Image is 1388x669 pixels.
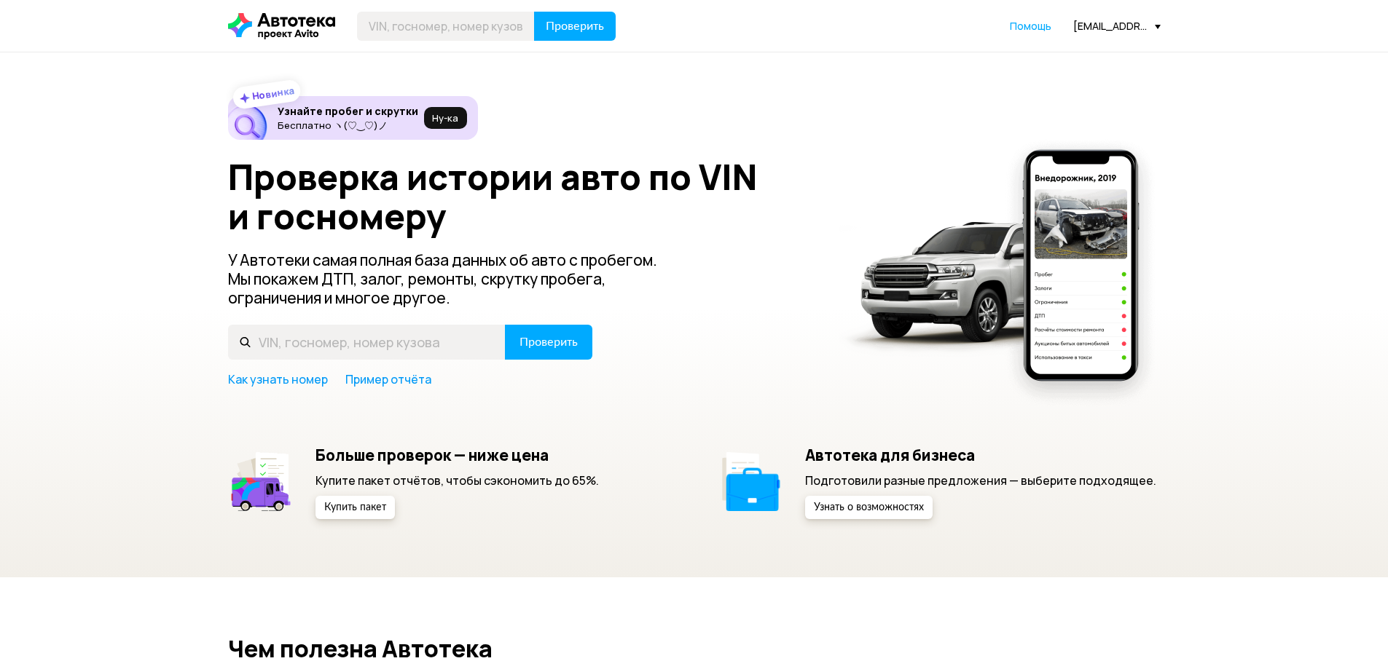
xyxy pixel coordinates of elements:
p: Купите пакет отчётов, чтобы сэкономить до 65%. [315,472,599,488]
span: Купить пакет [324,502,386,512]
input: VIN, госномер, номер кузова [357,12,535,41]
h2: Чем полезна Автотека [228,636,1161,662]
h6: Узнайте пробег и скрутки [278,105,418,118]
a: Как узнать номер [228,371,328,387]
h5: Автотека для бизнеса [805,446,1156,464]
input: VIN, госномер, номер кузова [228,325,506,360]
p: Подготовили разные предложения — выберите подходящее. [805,472,1156,488]
button: Узнать о возможностях [805,496,933,519]
button: Проверить [534,12,616,41]
span: Помощь [1010,19,1051,33]
a: Пример отчёта [345,371,431,387]
a: Помощь [1010,19,1051,33]
span: Проверить [519,336,578,348]
h5: Больше проверок — ниже цена [315,446,599,464]
button: Купить пакет [315,496,395,519]
div: [EMAIL_ADDRESS][DOMAIN_NAME] [1073,19,1161,33]
span: Проверить [546,20,604,32]
p: У Автотеки самая полная база данных об авто с пробегом. Мы покажем ДТП, залог, ремонты, скрутку п... [228,250,681,307]
button: Проверить [505,325,592,360]
span: Узнать о возможностях [814,502,924,512]
p: Бесплатно ヽ(♡‿♡)ノ [278,119,418,131]
strong: Новинка [251,84,295,103]
span: Ну‑ка [432,112,458,124]
h1: Проверка истории авто по VIN и госномеру [228,157,820,236]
